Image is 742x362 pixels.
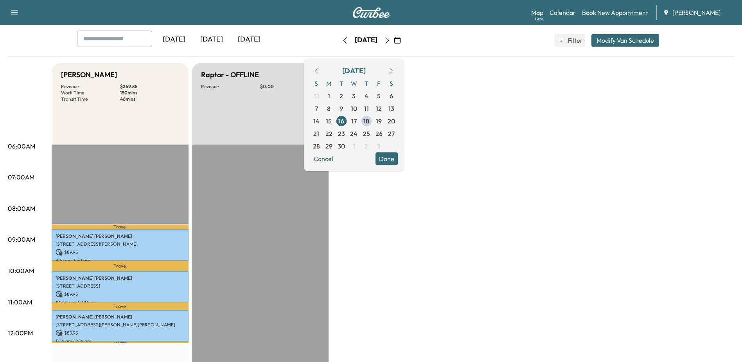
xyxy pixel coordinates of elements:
[352,91,356,101] span: 3
[338,129,345,138] span: 23
[56,314,185,320] p: [PERSON_NAME] [PERSON_NAME]
[325,141,332,151] span: 29
[363,129,370,138] span: 25
[56,329,185,337] p: $ 89.95
[365,141,368,151] span: 2
[351,116,357,126] span: 17
[385,77,398,90] span: S
[363,116,369,126] span: 18
[340,104,343,113] span: 9
[376,104,382,113] span: 12
[120,90,179,96] p: 180 mins
[56,233,185,239] p: [PERSON_NAME] [PERSON_NAME]
[8,297,32,307] p: 11:00AM
[56,241,185,247] p: [STREET_ADDRESS][PERSON_NAME]
[260,83,319,90] p: $ 0.00
[323,77,335,90] span: M
[338,116,344,126] span: 16
[377,141,381,151] span: 3
[531,8,543,17] a: MapBeta
[201,83,260,90] p: Revenue
[52,302,189,310] p: Travel
[201,69,259,80] h5: Raptor - OFFLINE
[61,96,120,102] p: Transit Time
[328,91,330,101] span: 1
[8,266,34,275] p: 10:00AM
[8,328,33,338] p: 12:00PM
[340,91,343,101] span: 2
[120,83,179,90] p: $ 269.85
[338,141,345,151] span: 30
[8,235,35,244] p: 09:00AM
[56,249,185,256] p: $ 89.95
[591,34,659,47] button: Modify Van Schedule
[8,141,35,151] p: 06:00AM
[56,299,185,306] p: 10:00 am - 11:00 am
[351,104,357,113] span: 10
[56,291,185,298] p: $ 89.95
[377,91,381,101] span: 5
[313,91,319,101] span: 31
[568,36,582,45] span: Filter
[52,261,189,271] p: Travel
[388,104,394,113] span: 13
[375,129,383,138] span: 26
[352,7,390,18] img: Curbee Logo
[56,322,185,328] p: [STREET_ADDRESS][PERSON_NAME][PERSON_NAME]
[375,152,398,165] button: Done
[327,104,331,113] span: 8
[56,275,185,281] p: [PERSON_NAME] [PERSON_NAME]
[61,90,120,96] p: Work Time
[313,116,320,126] span: 14
[342,65,366,76] div: [DATE]
[364,104,369,113] span: 11
[355,35,377,45] div: [DATE]
[193,31,230,49] div: [DATE]
[672,8,720,17] span: [PERSON_NAME]
[56,283,185,289] p: [STREET_ADDRESS]
[582,8,648,17] a: Book New Appointment
[61,83,120,90] p: Revenue
[313,129,319,138] span: 21
[388,129,395,138] span: 27
[365,91,368,101] span: 4
[310,77,323,90] span: S
[56,338,185,344] p: 11:14 am - 12:14 pm
[390,91,393,101] span: 6
[315,104,318,113] span: 7
[120,96,179,102] p: 46 mins
[326,116,332,126] span: 15
[313,141,320,151] span: 28
[61,69,117,80] h5: [PERSON_NAME]
[325,129,332,138] span: 22
[388,116,395,126] span: 20
[350,129,358,138] span: 24
[348,77,360,90] span: W
[155,31,193,49] div: [DATE]
[8,172,34,182] p: 07:00AM
[360,77,373,90] span: T
[56,257,185,264] p: 8:41 am - 9:41 am
[555,34,585,47] button: Filter
[8,204,35,213] p: 08:00AM
[353,141,355,151] span: 1
[52,342,189,343] p: Travel
[230,31,268,49] div: [DATE]
[52,224,189,229] p: Travel
[310,152,337,165] button: Cancel
[373,77,385,90] span: F
[335,77,348,90] span: T
[376,116,382,126] span: 19
[550,8,576,17] a: Calendar
[535,16,543,22] div: Beta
